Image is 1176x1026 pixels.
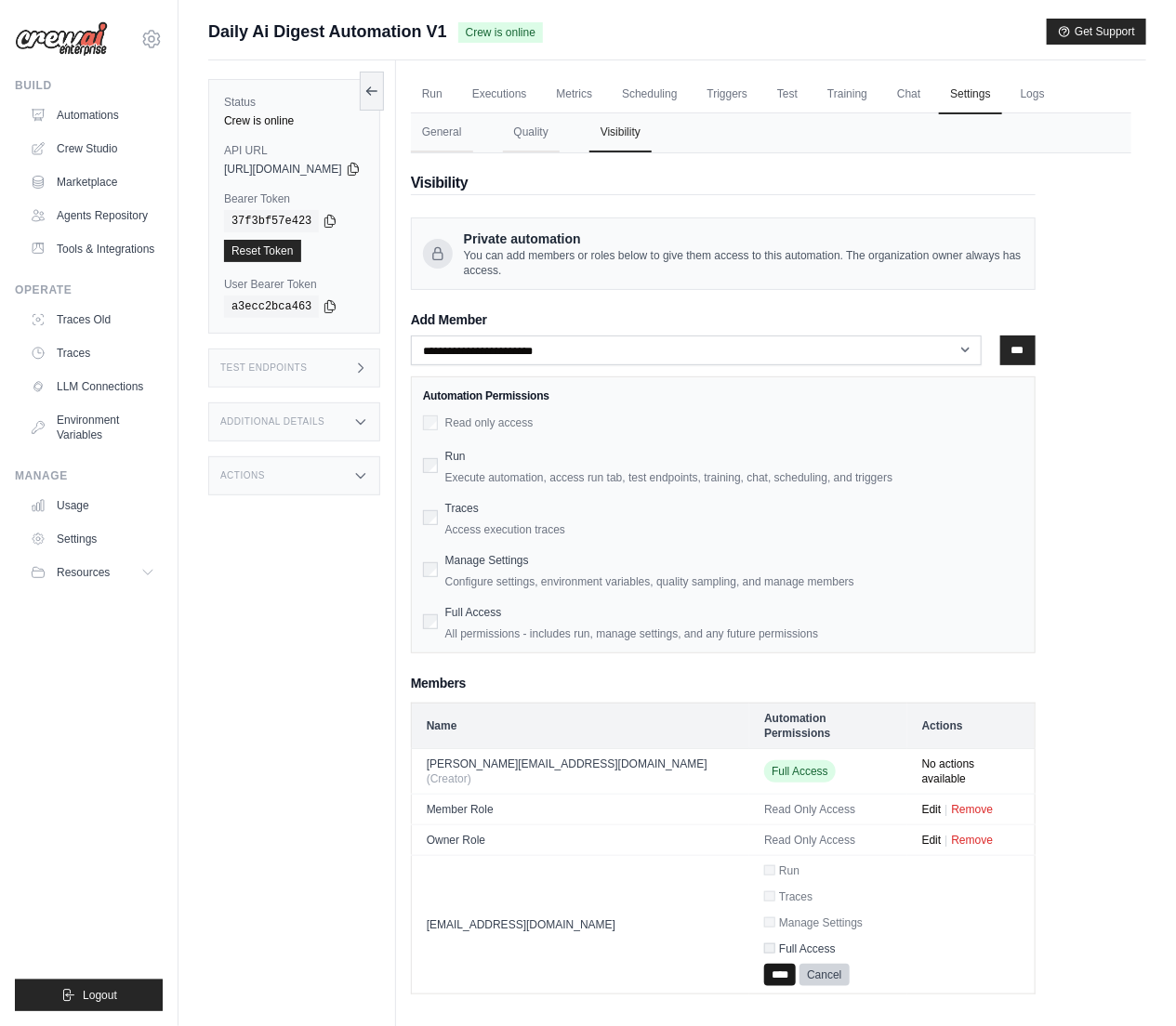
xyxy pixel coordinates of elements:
label: User Bearer Token [224,277,364,292]
a: Crew Studio [22,134,163,164]
label: Execute automation, access run tab, test endpoints, training, chat, scheduling, and triggers [445,470,1024,485]
a: Settings [939,75,1001,114]
div: Build [15,78,163,93]
button: Get Support [1047,19,1146,45]
a: Training [816,75,879,114]
div: Manage [15,468,163,483]
button: Resources [22,558,163,587]
a: Logs [1010,75,1056,114]
a: Usage [22,491,163,520]
code: 37f3bf57e423 [224,210,319,232]
button: Quality [503,113,560,152]
span: You can add members or roles below to give them access to this automation. The organization owner... [464,248,1024,278]
h3: Test Endpoints [220,362,308,374]
button: Remove [952,802,994,817]
h3: Actions [220,470,265,481]
a: Executions [461,75,538,114]
h3: Additional Details [220,416,324,427]
iframe: Chat Widget [1083,937,1176,1026]
span: | [945,802,947,817]
a: Traces Old [22,305,163,335]
a: Metrics [546,75,604,114]
button: Cancel [799,964,849,986]
span: Private automation [464,230,1024,248]
span: Full Access [764,760,836,783]
th: Automation Permissions [749,703,907,748]
button: Edit [922,833,942,848]
button: Remove [952,833,994,848]
td: [EMAIL_ADDRESS][DOMAIN_NAME] [411,855,749,993]
td: Member Role [411,794,749,824]
a: Triggers [696,75,760,114]
a: Marketplace [22,167,163,197]
h3: Members [411,676,1036,691]
td: Owner Role [411,824,749,855]
button: Edit [922,802,942,817]
label: Bearer Token [224,191,364,206]
a: Scheduling [611,75,688,114]
span: [URL][DOMAIN_NAME] [224,162,342,177]
h3: Add Member [411,312,1036,328]
button: General [411,113,473,152]
label: Run [779,864,799,877]
a: Automations [22,100,163,130]
label: Full Access [445,606,502,619]
a: Agents Repository [22,201,163,230]
label: Run [445,450,466,463]
button: Logout [15,980,163,1011]
button: Visibility [589,113,652,152]
img: Logo [15,21,108,57]
label: Read only access [445,416,534,429]
label: Manage Settings [445,554,529,567]
label: Status [224,95,364,110]
td: No actions available [907,748,1036,794]
span: Logout [83,988,117,1003]
span: Read Only Access [764,803,855,816]
span: Resources [57,565,110,580]
span: Crew is online [458,22,543,43]
label: Full Access [779,942,836,955]
td: [PERSON_NAME][EMAIL_ADDRESS][DOMAIN_NAME] [411,748,749,794]
h3: Automation Permissions [423,388,1024,403]
th: Actions [907,703,1036,748]
th: Name [411,703,749,748]
a: LLM Connections [22,372,163,401]
label: Manage Settings [779,916,863,929]
label: All permissions - includes run, manage settings, and any future permissions [445,626,1024,641]
label: Access execution traces [445,522,1024,537]
code: a3ecc2bca463 [224,296,319,318]
a: Reset Token [224,240,301,262]
span: Daily Ai Digest Automation V1 [208,19,447,45]
nav: Tabs [411,113,1131,152]
a: Traces [22,338,163,368]
div: Crew is online [224,113,364,128]
label: Traces [445,502,479,515]
span: (Creator) [427,772,471,785]
label: Traces [779,890,813,903]
a: Run [411,75,454,114]
h2: Visibility [411,172,1036,194]
div: Operate [15,283,163,297]
a: Settings [22,524,163,554]
label: Configure settings, environment variables, quality sampling, and manage members [445,574,1024,589]
span: Read Only Access [764,834,855,847]
a: Tools & Integrations [22,234,163,264]
a: Environment Variables [22,405,163,450]
a: Test [766,75,809,114]
label: API URL [224,143,364,158]
span: | [945,833,947,848]
a: Chat [886,75,932,114]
